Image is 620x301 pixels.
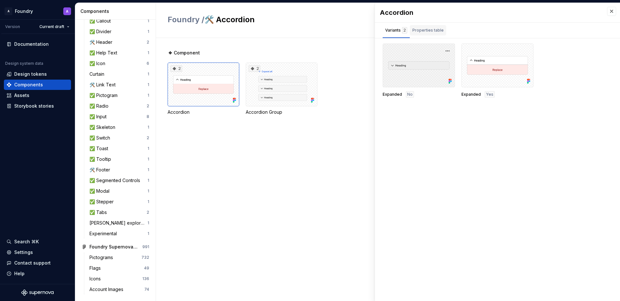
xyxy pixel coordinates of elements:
h2: 🛠️ Accordion [168,15,517,25]
span: Expanded [461,92,481,97]
div: Icons [89,276,103,282]
span: Current draft [39,24,64,29]
button: Help [4,268,71,279]
div: 1 [148,178,149,183]
div: [PERSON_NAME] exploration [89,220,148,226]
button: AFoundryA [1,4,74,18]
a: Storybook stories [4,101,71,111]
div: A [66,9,68,14]
div: 1 [148,231,149,236]
div: 1 [148,125,149,130]
div: 🛠️ Footer [89,167,113,173]
div: 2 [249,65,260,72]
div: 1 [148,82,149,87]
a: Settings [4,247,71,257]
div: ✅ Segmented Controls [89,177,143,184]
div: ✅ Input [89,113,109,120]
a: ✅ Tabs2 [87,207,152,218]
div: ✅ Divider [89,28,114,35]
div: Flags [89,265,103,271]
div: 1 [148,157,149,162]
div: 136 [142,276,149,281]
span: Yes [486,92,493,97]
div: Variants [385,27,407,34]
div: ✅ Radio [89,103,111,109]
div: Curtain [89,71,107,77]
a: ✅ Toast1 [87,143,152,154]
div: 1 [148,29,149,34]
a: Flags49 [87,263,152,273]
span: No [407,92,413,97]
div: Help [14,270,25,277]
div: ✅ Icon [89,60,108,67]
div: 2Accordion Group [246,63,317,115]
div: Accordion [380,8,601,17]
div: 1 [148,72,149,77]
a: Components [4,80,71,90]
a: ✅ Switch2 [87,133,152,143]
a: Experimental1 [87,228,152,239]
a: Foundry Supernova Assets991 [79,242,152,252]
div: 991 [142,244,149,249]
button: Current draft [36,22,72,31]
a: ✅ Modal1 [87,186,152,196]
span: ❖ Component [168,50,200,56]
div: 1 [148,189,149,194]
div: 49 [144,266,149,271]
div: Search ⌘K [14,238,39,245]
div: 1 [148,199,149,204]
span: Expanded [383,92,402,97]
div: ✅ Pictogram [89,92,120,99]
a: Curtain1 [87,69,152,79]
div: 1 [148,93,149,98]
div: Components [80,8,153,15]
div: Version [5,24,20,29]
div: 1 [148,18,149,24]
a: ✅ Divider1 [87,26,152,37]
div: Accordion [168,109,239,115]
a: ✅ Callout1 [87,16,152,26]
span: Foundry / [168,15,204,24]
div: 2 [147,135,149,141]
div: ✅ Tabs [89,209,109,216]
div: 74 [144,287,149,292]
div: Account Images [89,286,126,293]
div: Foundry Supernova Assets [89,244,138,250]
div: Settings [14,249,33,256]
a: ✅ Input8 [87,112,152,122]
div: 1 [148,50,149,55]
div: 🛠️ Header [89,39,115,45]
button: Search ⌘K [4,237,71,247]
div: 2 [402,27,407,34]
a: ✅ Segmented Controls1 [87,175,152,186]
a: ✅ Icon6 [87,58,152,69]
a: 🛠️ Header2 [87,37,152,47]
div: Design system data [5,61,43,66]
div: 2 [147,40,149,45]
a: Assets [4,90,71,101]
div: ✅ Tooltip [89,156,114,162]
div: Foundry [15,8,33,15]
div: 8 [147,114,149,119]
a: Account Images74 [87,284,152,295]
a: Icons136 [87,274,152,284]
div: Design tokens [14,71,47,77]
a: ✅ Stepper1 [87,197,152,207]
a: Design tokens [4,69,71,79]
div: Accordion Group [246,109,317,115]
div: 2 [170,65,182,72]
div: Storybook stories [14,103,54,109]
div: 1 [148,146,149,151]
div: ✅ Modal [89,188,112,194]
a: ✅ Tooltip1 [87,154,152,164]
div: 1 [148,167,149,172]
div: 2 [147,210,149,215]
div: ✅ Toast [89,145,111,152]
div: Documentation [14,41,49,47]
div: ✅ Switch [89,135,113,141]
a: ✅ Skeleton1 [87,122,152,132]
div: 6 [147,61,149,66]
div: 🛠️ Link Text [89,82,118,88]
svg: Supernova Logo [21,289,54,296]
